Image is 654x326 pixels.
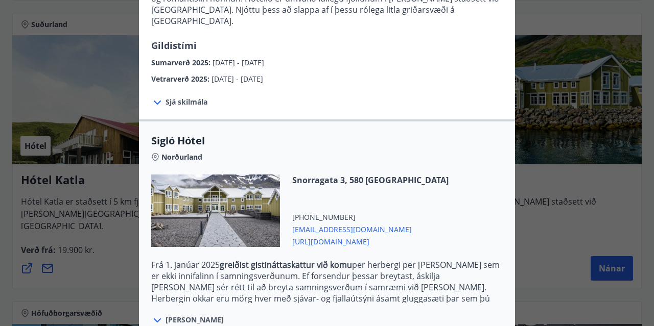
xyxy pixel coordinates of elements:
[151,134,503,148] span: Sigló Hótel
[151,39,197,52] span: Gildistími
[212,74,263,84] span: [DATE] - [DATE]
[213,58,264,67] span: [DATE] - [DATE]
[161,152,202,162] span: Norðurland
[151,58,213,67] span: Sumarverð 2025 :
[151,74,212,84] span: Vetrarverð 2025 :
[166,97,207,107] span: Sjá skilmála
